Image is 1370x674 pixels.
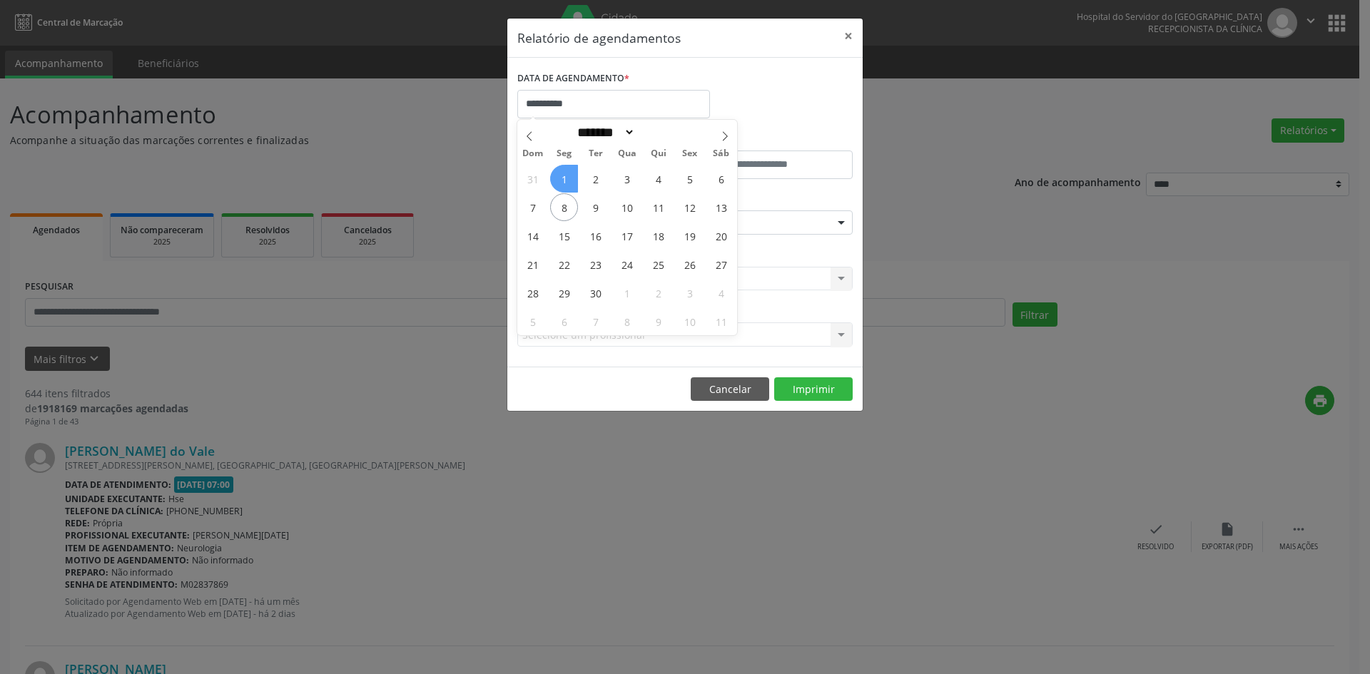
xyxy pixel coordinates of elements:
span: Setembro 27, 2025 [707,250,735,278]
span: Setembro 24, 2025 [613,250,641,278]
span: Setembro 11, 2025 [644,193,672,221]
button: Imprimir [774,377,853,402]
span: Seg [549,149,580,158]
span: Setembro 10, 2025 [613,193,641,221]
label: DATA DE AGENDAMENTO [517,68,629,90]
span: Outubro 4, 2025 [707,279,735,307]
span: Setembro 20, 2025 [707,222,735,250]
span: Setembro 26, 2025 [676,250,704,278]
span: Setembro 18, 2025 [644,222,672,250]
span: Setembro 1, 2025 [550,165,578,193]
span: Outubro 5, 2025 [519,307,547,335]
span: Outubro 1, 2025 [613,279,641,307]
span: Setembro 23, 2025 [582,250,609,278]
span: Setembro 15, 2025 [550,222,578,250]
span: Qua [612,149,643,158]
span: Setembro 4, 2025 [644,165,672,193]
span: Sáb [706,149,737,158]
span: Setembro 22, 2025 [550,250,578,278]
span: Setembro 3, 2025 [613,165,641,193]
button: Close [834,19,863,53]
h5: Relatório de agendamentos [517,29,681,47]
button: Cancelar [691,377,769,402]
span: Setembro 29, 2025 [550,279,578,307]
span: Setembro 17, 2025 [613,222,641,250]
span: Outubro 2, 2025 [644,279,672,307]
span: Setembro 8, 2025 [550,193,578,221]
span: Setembro 7, 2025 [519,193,547,221]
span: Setembro 6, 2025 [707,165,735,193]
label: ATÉ [689,128,853,150]
span: Qui [643,149,674,158]
span: Outubro 11, 2025 [707,307,735,335]
span: Outubro 7, 2025 [582,307,609,335]
span: Outubro 3, 2025 [676,279,704,307]
span: Setembro 16, 2025 [582,222,609,250]
span: Outubro 6, 2025 [550,307,578,335]
span: Sex [674,149,706,158]
input: Year [635,125,682,140]
select: Month [572,125,635,140]
span: Setembro 14, 2025 [519,222,547,250]
span: Setembro 5, 2025 [676,165,704,193]
span: Ter [580,149,612,158]
span: Setembro 25, 2025 [644,250,672,278]
span: Setembro 12, 2025 [676,193,704,221]
span: Outubro 9, 2025 [644,307,672,335]
span: Setembro 30, 2025 [582,279,609,307]
span: Setembro 21, 2025 [519,250,547,278]
span: Setembro 19, 2025 [676,222,704,250]
span: Outubro 8, 2025 [613,307,641,335]
span: Dom [517,149,549,158]
span: Setembro 9, 2025 [582,193,609,221]
span: Outubro 10, 2025 [676,307,704,335]
span: Setembro 13, 2025 [707,193,735,221]
span: Agosto 31, 2025 [519,165,547,193]
span: Setembro 2, 2025 [582,165,609,193]
span: Setembro 28, 2025 [519,279,547,307]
